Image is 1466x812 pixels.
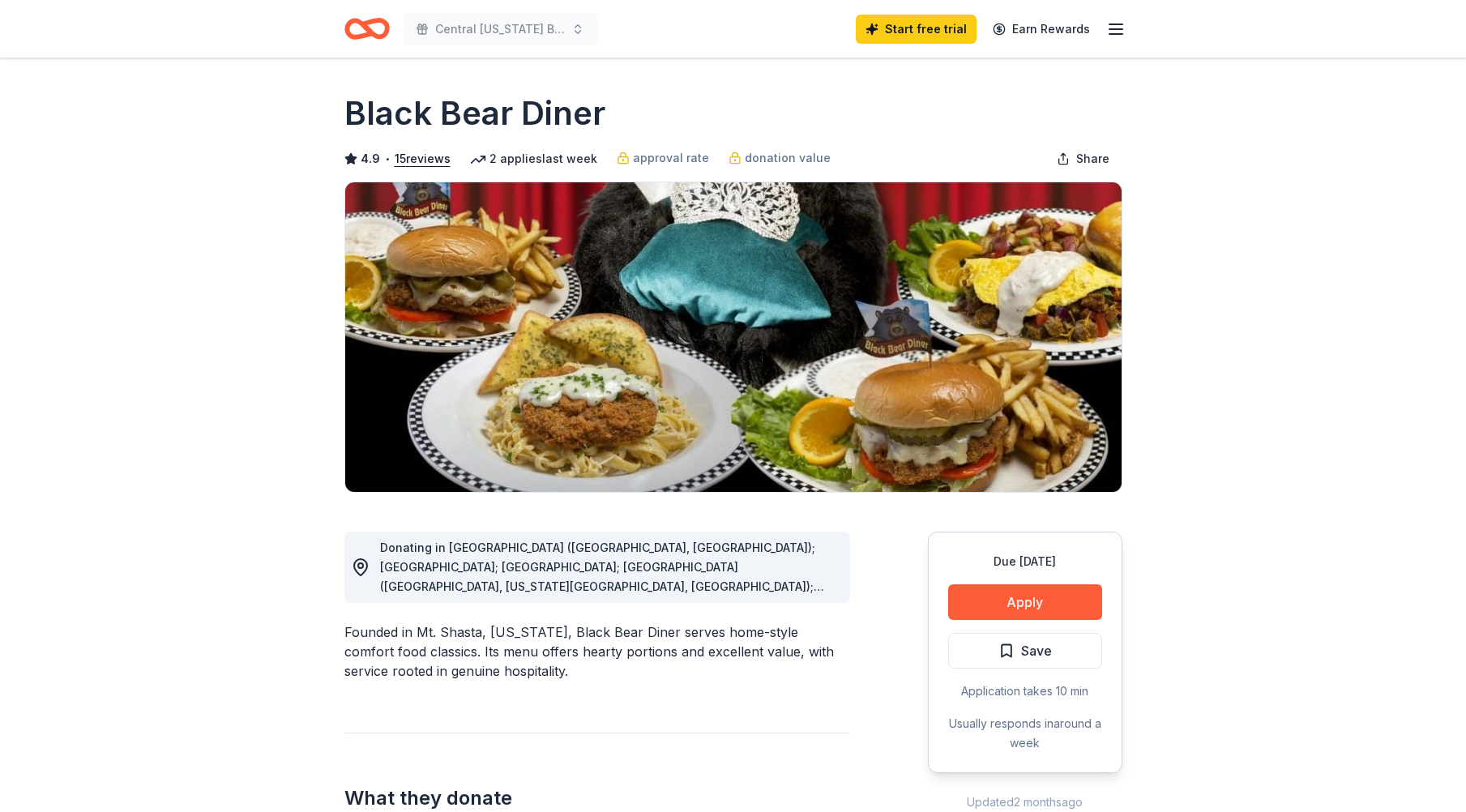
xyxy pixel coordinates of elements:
[745,148,831,168] span: donation value
[729,148,831,168] a: donation value
[403,13,597,45] button: Central [US_STATE] Bra Brunch
[344,785,850,811] h2: What they donate
[856,15,977,44] a: Start free trial
[435,19,565,39] span: Central [US_STATE] Bra Brunch
[344,10,390,48] a: Home
[1044,143,1122,175] button: Share
[345,182,1122,492] img: Image for Black Bear Diner
[1021,640,1052,661] span: Save
[344,622,850,681] div: Founded in Mt. Shasta, [US_STATE], Black Bear Diner serves home-style comfort food classics. Its ...
[384,152,390,165] span: •
[395,149,451,169] button: 15reviews
[361,149,380,169] span: 4.9
[633,148,709,168] span: approval rate
[1076,149,1109,169] span: Share
[617,148,709,168] a: approval rate
[344,91,605,136] h1: Black Bear Diner
[470,149,597,169] div: 2 applies last week
[983,15,1100,44] a: Earn Rewards
[948,584,1102,620] button: Apply
[948,682,1102,701] div: Application takes 10 min
[948,552,1102,571] div: Due [DATE]
[948,714,1102,753] div: Usually responds in around a week
[928,793,1122,812] div: Updated 2 months ago
[948,633,1102,669] button: Save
